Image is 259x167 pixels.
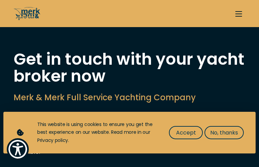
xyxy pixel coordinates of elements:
button: No, thanks [204,126,244,139]
button: Show Accessibility Preferences [7,138,29,160]
h1: Get in touch with your yacht broker now [14,51,245,85]
span: No, thanks [210,128,238,137]
div: This website is using cookies to ensure you get the best experience on our website. Read more in ... [37,121,155,145]
h2: Merk & Merk Full Service Yachting Company [14,91,245,104]
a: Privacy policy [37,137,68,144]
button: Accept [169,126,203,139]
p: Our team looks forward to speaking with you! Whether you are buying, selling, or looking for the ... [14,110,245,156]
span: Accept [176,128,196,137]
